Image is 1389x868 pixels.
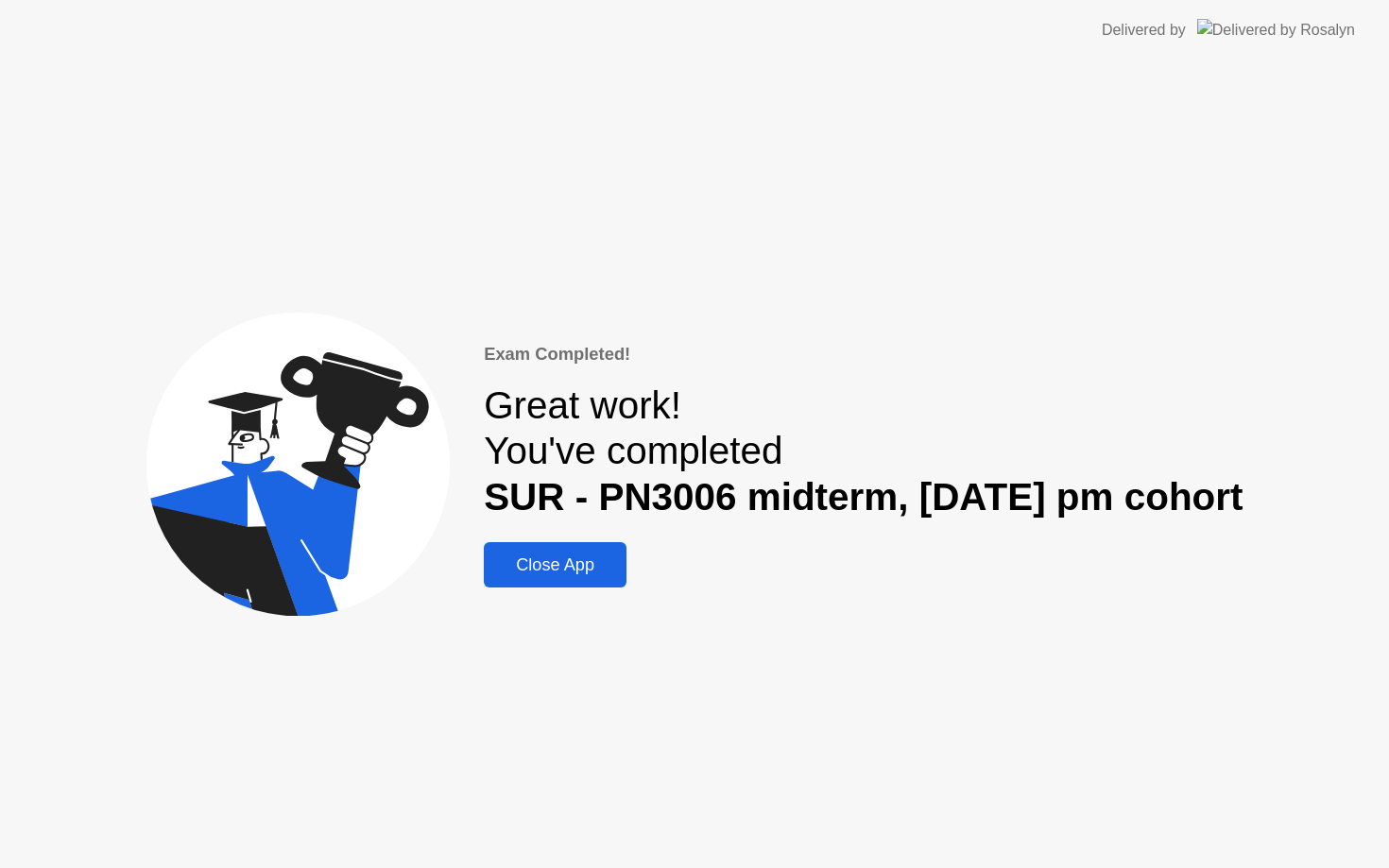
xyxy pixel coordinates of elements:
div: Exam Completed! [484,341,1243,367]
img: Delivered by Rosalyn [1197,19,1355,41]
div: Delivered by [1102,19,1186,42]
div: Close App [489,555,621,575]
div: Great work! You've completed [484,383,1243,520]
button: Close App [484,542,626,587]
b: SUR - PN3006 midterm, [DATE] pm cohort [484,475,1243,519]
